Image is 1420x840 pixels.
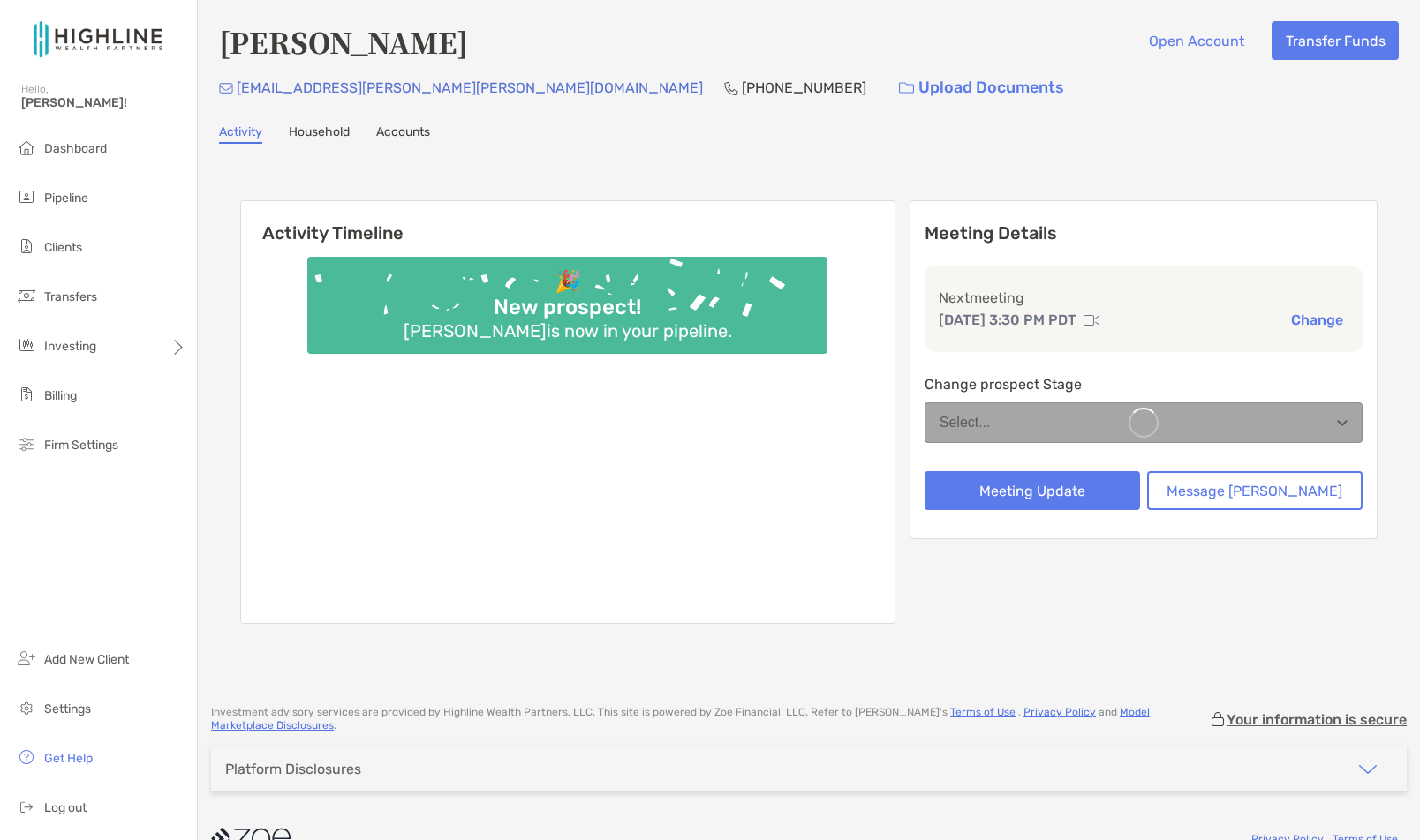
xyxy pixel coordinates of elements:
[16,186,37,207] img: pipeline icon
[289,124,350,144] a: Household
[724,81,738,95] img: Phone Icon
[925,373,1363,395] p: Change prospect Stage
[925,471,1140,510] button: Meeting Update
[16,697,37,718] img: settings icon
[1135,21,1258,60] button: Open Account
[925,222,1363,244] p: Meeting Details
[44,289,97,304] span: Transfers
[219,83,233,94] img: Email Icon
[16,384,37,405] img: billing icon
[225,761,361,777] div: Platform Disclosures
[44,240,82,255] span: Clients
[16,236,37,257] img: clients icon
[16,137,37,158] img: dashboard icon
[1084,313,1099,327] img: communication type
[44,751,93,766] span: Get Help
[44,388,77,403] span: Billing
[241,201,895,244] h6: Activity Timeline
[44,191,88,206] span: Pipeline
[219,21,468,62] h4: [PERSON_NAME]
[887,69,1076,107] a: Upload Documents
[44,652,129,667] span: Add New Client
[44,438,118,453] span: Firm Settings
[16,285,37,306] img: transfers icon
[16,648,37,669] img: add_new_client icon
[219,124,262,144] a: Activity
[44,141,107,156] span: Dashboard
[397,320,739,341] div: [PERSON_NAME] is now in your pipeline.
[44,701,91,716] span: Settings
[1023,706,1096,718] a: Privacy Policy
[16,334,37,356] img: investing icon
[21,95,186,110] span: [PERSON_NAME]!
[742,77,866,99] p: [PHONE_NUMBER]
[1147,471,1363,510] button: Message [PERSON_NAME]
[211,706,1150,731] a: Model Marketplace Disclosures
[44,339,96,354] span: Investing
[376,124,430,144] a: Accounts
[21,7,176,71] img: Zoe Logo
[899,82,914,94] img: button icon
[1286,311,1348,329] button: Change
[211,706,1209,732] p: Investment advisory services are provided by Highline Wealth Partners, LLC . This site is powered...
[1227,711,1407,728] p: Your information is secure
[950,706,1016,718] a: Terms of Use
[939,287,1348,309] p: Next meeting
[16,746,37,768] img: get-help icon
[548,269,588,295] div: 🎉
[1272,21,1399,60] button: Transfer Funds
[487,295,648,320] div: New prospect!
[44,800,87,815] span: Log out
[16,796,37,817] img: logout icon
[939,309,1076,331] p: [DATE] 3:30 PM PDT
[237,77,703,99] p: [EMAIL_ADDRESS][PERSON_NAME][PERSON_NAME][DOMAIN_NAME]
[16,433,37,454] img: firm-settings icon
[1357,759,1378,780] img: icon arrow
